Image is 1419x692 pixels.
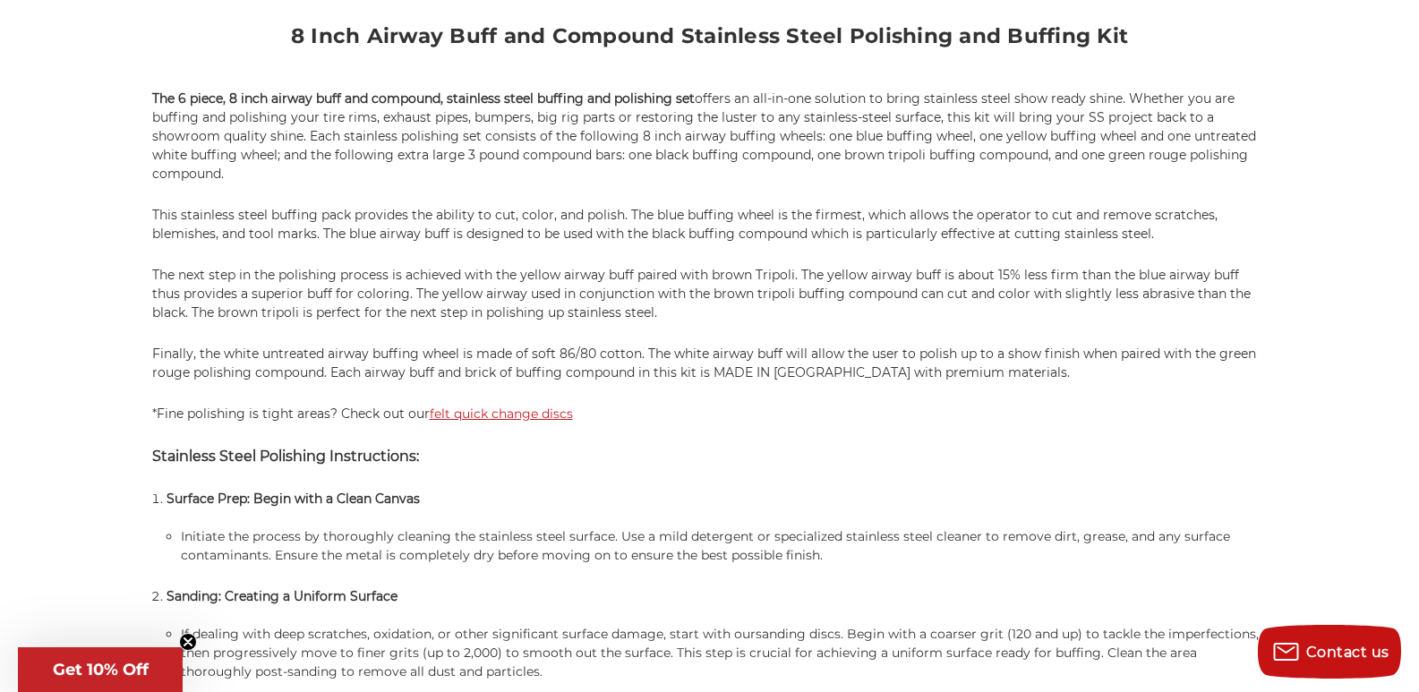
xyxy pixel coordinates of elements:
h2: 8 Inch Airway Buff and Compound Stainless Steel Polishing and Buffing Kit [152,22,1268,63]
strong: Surface Prep: Begin with a Clean Canvas [167,491,420,507]
p: offers an all-in-one solution to bring stainless steel show ready shine. Whether you are buffing ... [152,90,1268,184]
p: *Fine polishing is tight areas? Check out our [152,405,1268,423]
strong: Sanding: Creating a Uniform Surface [167,588,397,604]
p: Finally, the white untreated airway buffing wheel is made of soft 86/80 cotton. The white airway ... [152,345,1268,382]
p: The next step in the polishing process is achieved with the yellow airway buff paired with brown ... [152,266,1268,322]
div: Get 10% OffClose teaser [18,647,183,692]
strong: Stainless Steel Polishing Instructions: [152,448,419,465]
button: Close teaser [179,633,197,651]
li: Initiate the process by thoroughly cleaning the stainless steel surface. Use a mild detergent or ... [181,527,1267,565]
a: sanding discs [756,626,841,642]
p: This stainless steel buffing pack provides the ability to cut, color, and polish. The blue buffin... [152,206,1268,243]
span: Get 10% Off [53,660,149,679]
a: felt quick change discs [430,406,573,422]
strong: The 6 piece, 8 inch airway buff and compound, stainless steel buffing and polishing set [152,90,695,107]
li: If dealing with deep scratches, oxidation, or other significant surface damage, start with our . ... [181,625,1267,681]
button: Contact us [1258,625,1401,679]
span: Contact us [1306,644,1389,661]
